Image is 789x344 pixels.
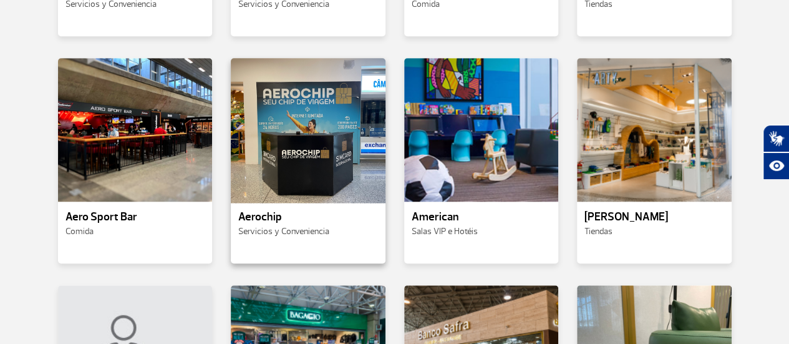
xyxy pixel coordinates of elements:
[584,226,612,237] span: Tiendas
[65,226,94,237] span: Comida
[238,211,378,224] p: Aerochip
[65,211,205,224] p: Aero Sport Bar
[763,152,789,180] button: Abrir recursos assistivos.
[238,226,329,237] span: Servicios y Conveniencia
[763,125,789,180] div: Plugin de acessibilidade da Hand Talk.
[412,226,478,237] span: Salas VIP e Hotéis
[584,211,724,224] p: [PERSON_NAME]
[763,125,789,152] button: Abrir tradutor de língua de sinais.
[412,211,551,224] p: American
